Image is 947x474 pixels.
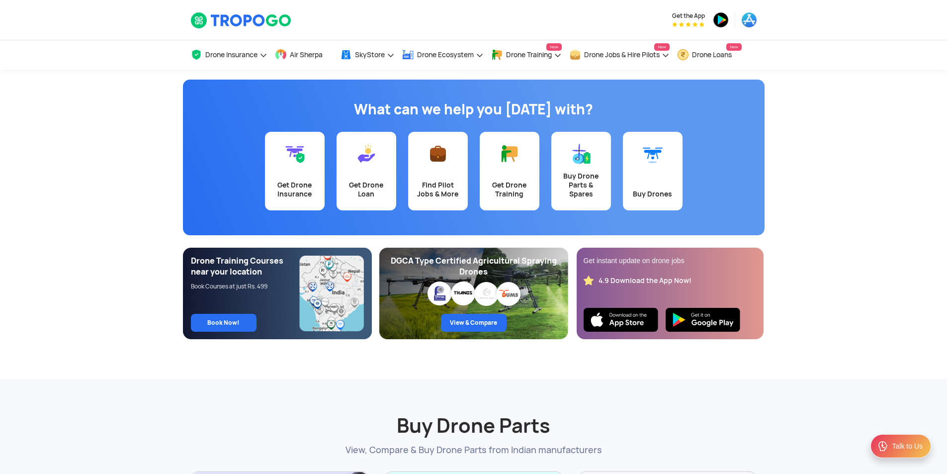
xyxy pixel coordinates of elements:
img: appstore [741,12,757,28]
a: Air Sherpa [275,40,333,70]
span: Drone Loans [692,51,732,59]
img: Get Drone Insurance [285,144,305,164]
span: New [546,43,561,51]
h1: What can we help you [DATE] with? [190,99,757,119]
div: Buy Drone Parts & Spares [557,172,605,198]
span: Drone Ecosystem [417,51,474,59]
a: Drone Jobs & Hire PilotsNew [569,40,670,70]
div: Talk to Us [892,441,923,451]
a: Drone Ecosystem [402,40,484,70]
a: Find Pilot Jobs & More [408,132,468,210]
span: Drone Insurance [205,51,258,59]
img: Buy Drone Parts & Spares [571,144,591,164]
a: Book Now! [191,314,257,332]
img: Get Drone Training [500,144,519,164]
a: Drone TrainingNew [491,40,562,70]
div: Get Drone Loan [343,181,390,198]
img: TropoGo Logo [190,12,292,29]
span: SkyStore [355,51,385,59]
div: Book Courses at just Rs. 499 [191,283,300,290]
h2: Buy Drone Parts [190,389,757,439]
a: Drone Insurance [190,40,267,70]
a: Get Drone Training [480,132,539,210]
img: playstore [713,12,729,28]
span: Drone Training [506,51,552,59]
div: Buy Drones [629,190,677,198]
img: Ios [584,308,658,332]
a: Buy Drones [623,132,683,210]
img: Get Drone Loan [356,144,376,164]
span: New [654,43,669,51]
div: Find Pilot Jobs & More [414,181,462,198]
div: Drone Training Courses near your location [191,256,300,278]
img: Find Pilot Jobs & More [428,144,448,164]
a: SkyStore [340,40,395,70]
a: Buy Drone Parts & Spares [551,132,611,210]
img: Playstore [666,308,740,332]
a: Get Drone Insurance [265,132,325,210]
img: star_rating [584,276,594,285]
span: Air Sherpa [290,51,323,59]
a: View & Compare [441,314,507,332]
div: Get instant update on drone jobs [584,256,757,266]
div: DGCA Type Certified Agricultural Spraying Drones [387,256,560,278]
div: 4.9 Download the App Now! [599,276,691,285]
a: Get Drone Loan [337,132,396,210]
a: Drone LoansNew [677,40,742,70]
img: App Raking [672,22,704,27]
span: New [726,43,741,51]
img: Buy Drones [643,144,663,164]
span: Get the App [672,12,705,20]
div: Get Drone Training [486,181,533,198]
span: Drone Jobs & Hire Pilots [584,51,660,59]
img: ic_Support.svg [877,440,889,452]
p: View, Compare & Buy Drone Parts from Indian manufacturers [190,444,757,456]
div: Get Drone Insurance [271,181,319,198]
